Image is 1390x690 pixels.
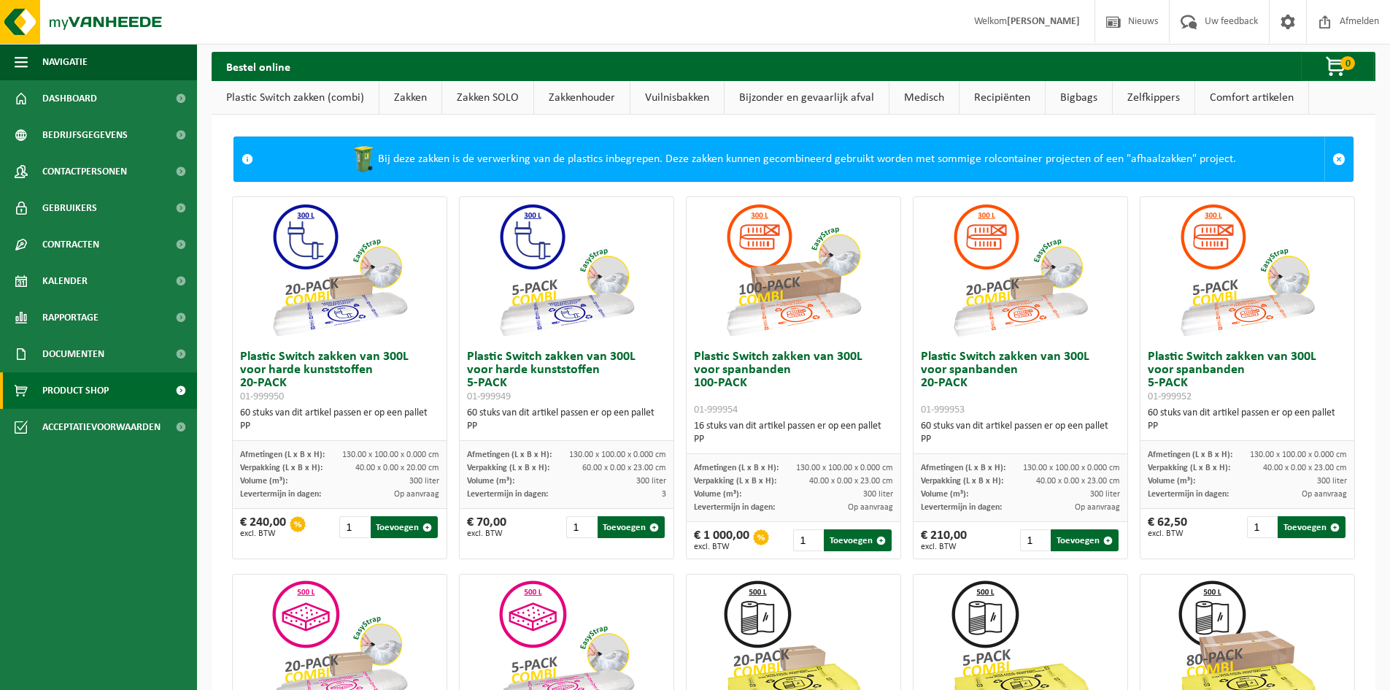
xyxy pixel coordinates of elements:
img: 01-999953 [947,197,1093,343]
span: 130.00 x 100.00 x 0.000 cm [1023,464,1120,472]
span: Documenten [42,336,104,372]
span: 130.00 x 100.00 x 0.000 cm [342,451,439,459]
span: Volume (m³): [467,477,514,486]
span: Acceptatievoorwaarden [42,409,161,445]
div: PP [467,420,666,433]
span: 300 liter [863,490,893,499]
h3: Plastic Switch zakken van 300L voor spanbanden 100-PACK [694,350,893,416]
div: € 62,50 [1148,516,1187,538]
span: Volume (m³): [921,490,968,499]
span: Verpakking (L x B x H): [240,464,323,472]
div: € 210,00 [921,529,967,551]
div: € 70,00 [467,516,506,538]
span: 300 liter [1090,490,1120,499]
img: 01-999952 [1174,197,1320,343]
img: WB-0240-HPE-GN-50.png [349,145,378,174]
span: Afmetingen (L x B x H): [467,451,552,459]
span: Op aanvraag [394,490,439,499]
span: 01-999949 [467,391,511,402]
span: Verpakking (L x B x H): [694,477,776,486]
span: 300 liter [1317,477,1347,486]
a: Medisch [889,81,959,115]
span: Kalender [42,263,88,299]
img: 01-999954 [720,197,866,343]
img: 01-999950 [266,197,412,343]
a: Bijzonder en gevaarlijk afval [725,81,889,115]
span: Afmetingen (L x B x H): [694,464,779,472]
span: excl. BTW [1148,529,1187,538]
h3: Plastic Switch zakken van 300L voor spanbanden 20-PACK [921,350,1120,416]
span: 40.00 x 0.00 x 20.00 cm [355,464,439,472]
span: 60.00 x 0.00 x 23.00 cm [582,464,666,472]
a: Zelfkippers [1113,81,1194,115]
span: Levertermijn in dagen: [694,503,775,512]
img: 01-999949 [493,197,639,343]
span: Levertermijn in dagen: [467,490,548,499]
span: Afmetingen (L x B x H): [1148,451,1232,459]
a: Bigbags [1046,81,1112,115]
a: Zakkenhouder [534,81,630,115]
button: Toevoegen [824,529,892,551]
div: 60 stuks van dit artikel passen er op een pallet [921,420,1120,446]
div: 60 stuks van dit artikel passen er op een pallet [1148,407,1347,433]
span: Verpakking (L x B x H): [921,477,1003,486]
span: 01-999952 [1148,391,1192,402]
div: Bij deze zakken is de verwerking van de plastics inbegrepen. Deze zakken kunnen gecombineerd gebr... [260,137,1324,181]
div: PP [1148,420,1347,433]
div: 16 stuks van dit artikel passen er op een pallet [694,420,893,446]
h3: Plastic Switch zakken van 300L voor spanbanden 5-PACK [1148,350,1347,403]
span: excl. BTW [467,529,506,538]
div: € 1 000,00 [694,529,749,551]
div: 60 stuks van dit artikel passen er op een pallet [240,407,439,433]
a: Comfort artikelen [1195,81,1308,115]
span: 3 [662,490,666,499]
a: Zakken SOLO [442,81,533,115]
span: Op aanvraag [1302,490,1347,499]
input: 1 [339,516,368,538]
span: Contracten [42,226,99,263]
span: Afmetingen (L x B x H): [921,464,1005,472]
span: 01-999953 [921,405,965,415]
div: 60 stuks van dit artikel passen er op een pallet [467,407,666,433]
div: PP [921,433,1120,446]
h3: Plastic Switch zakken van 300L voor harde kunststoffen 5-PACK [467,350,666,403]
input: 1 [1247,516,1276,538]
span: 40.00 x 0.00 x 23.00 cm [1263,464,1347,472]
span: Rapportage [42,299,99,336]
span: 300 liter [636,477,666,486]
input: 1 [793,529,822,551]
span: 0 [1340,56,1355,70]
a: Vuilnisbakken [630,81,724,115]
a: Zakken [379,81,441,115]
a: Recipiënten [960,81,1045,115]
input: 1 [1020,529,1049,551]
span: Volume (m³): [1148,477,1195,486]
span: Dashboard [42,80,97,117]
span: Verpakking (L x B x H): [1148,464,1230,472]
span: Afmetingen (L x B x H): [240,451,325,459]
button: Toevoegen [1278,516,1345,538]
span: Volume (m³): [694,490,741,499]
span: Navigatie [42,44,88,80]
span: 130.00 x 100.00 x 0.000 cm [796,464,893,472]
a: Plastic Switch zakken (combi) [212,81,379,115]
span: Contactpersonen [42,153,127,190]
span: 01-999954 [694,405,738,415]
span: Verpakking (L x B x H): [467,464,549,472]
a: Sluit melding [1324,137,1353,181]
strong: [PERSON_NAME] [1007,16,1080,27]
button: Toevoegen [1051,529,1119,551]
span: Levertermijn in dagen: [240,490,321,499]
span: 40.00 x 0.00 x 23.00 cm [1036,477,1120,486]
span: Levertermijn in dagen: [1148,490,1229,499]
span: Volume (m³): [240,477,287,486]
div: € 240,00 [240,516,286,538]
span: Op aanvraag [848,503,893,512]
button: Toevoegen [371,516,439,538]
span: excl. BTW [694,543,749,551]
span: 40.00 x 0.00 x 23.00 cm [809,477,893,486]
span: Gebruikers [42,190,97,226]
h3: Plastic Switch zakken van 300L voor harde kunststoffen 20-PACK [240,350,439,403]
span: 300 liter [409,477,439,486]
span: Bedrijfsgegevens [42,117,128,153]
